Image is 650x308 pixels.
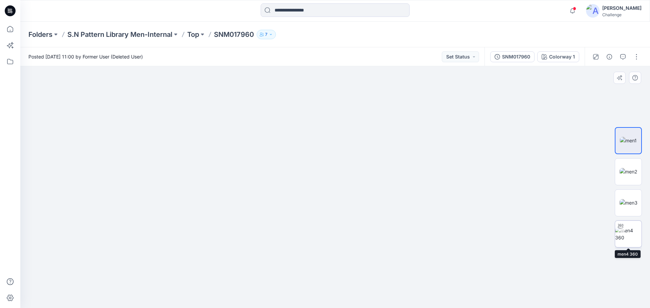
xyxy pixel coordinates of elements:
button: Colorway 1 [537,51,579,62]
div: SNM017960 [502,53,530,61]
button: SNM017960 [490,51,535,62]
div: [PERSON_NAME] [602,4,642,12]
p: SNM017960 [214,30,254,39]
button: 7 [257,30,276,39]
img: men2 [620,168,637,175]
button: Details [604,51,615,62]
a: Former User (Deleted User) [83,54,143,60]
a: Top [187,30,199,39]
img: men1 [620,137,637,144]
img: avatar [586,4,600,18]
span: Posted [DATE] 11:00 by [28,53,143,60]
img: men4 360 [615,227,642,241]
a: S.N Pattern Library Men-Internal [67,30,172,39]
img: men3 [620,199,637,206]
div: Challenge [602,12,642,17]
div: Colorway 1 [549,53,575,61]
p: 7 [265,31,267,38]
a: Folders [28,30,52,39]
